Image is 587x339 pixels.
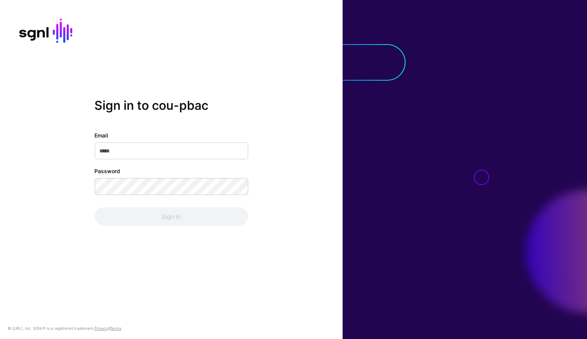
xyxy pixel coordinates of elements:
[94,98,248,112] h2: Sign in to cou-pbac
[94,131,108,139] label: Email
[8,325,121,331] div: © [URL], Inc. SGNL® is a registered trademark. &
[94,326,108,331] a: Privacy
[94,167,120,175] label: Password
[110,326,121,331] a: Terms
